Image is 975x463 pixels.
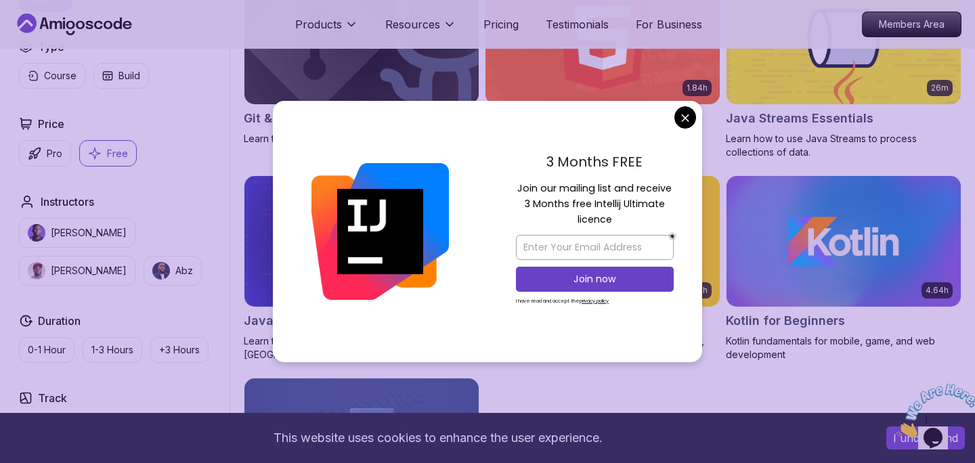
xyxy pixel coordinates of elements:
[144,256,202,286] button: instructor imgAbz
[93,63,149,89] button: Build
[19,218,135,248] button: instructor img[PERSON_NAME]
[931,83,949,93] p: 26m
[28,224,45,242] img: instructor img
[244,175,479,362] a: Java Unit Testing Essentials card38mJava Unit Testing EssentialsLearn the basics of unit testing ...
[862,12,961,37] a: Members Area
[546,16,609,32] a: Testimonials
[175,264,193,278] p: Abz
[44,69,77,83] p: Course
[19,337,74,363] button: 0-1 Hour
[244,176,479,307] img: Java Unit Testing Essentials card
[483,16,519,32] a: Pricing
[726,175,961,362] a: Kotlin for Beginners card4.64hKotlin for BeginnersKotlin fundamentals for mobile, game, and web d...
[5,5,89,59] img: Chat attention grabber
[726,334,961,361] p: Kotlin fundamentals for mobile, game, and web development
[38,116,64,132] h2: Price
[91,343,133,357] p: 1-3 Hours
[891,378,975,443] iframe: chat widget
[687,83,708,93] p: 1.84h
[244,109,404,128] h2: Git & GitHub Fundamentals
[51,264,127,278] p: [PERSON_NAME]
[726,132,961,159] p: Learn how to use Java Streams to process collections of data.
[28,343,66,357] p: 0-1 Hour
[38,313,81,329] h2: Duration
[51,226,127,240] p: [PERSON_NAME]
[244,132,479,146] p: Learn the fundamentals of Git and GitHub.
[5,5,11,17] span: 1
[244,311,415,330] h2: Java Unit Testing Essentials
[152,262,170,280] img: instructor img
[150,337,209,363] button: +3 Hours
[636,16,702,32] a: For Business
[107,147,128,160] p: Free
[726,109,873,128] h2: Java Streams Essentials
[19,256,135,286] button: instructor img[PERSON_NAME]
[38,390,67,406] h2: Track
[926,285,949,296] p: 4.64h
[118,69,140,83] p: Build
[385,16,440,32] p: Resources
[863,12,961,37] p: Members Area
[727,176,961,307] img: Kotlin for Beginners card
[385,16,456,43] button: Resources
[159,343,200,357] p: +3 Hours
[726,311,845,330] h2: Kotlin for Beginners
[28,262,45,280] img: instructor img
[83,337,142,363] button: 1-3 Hours
[10,423,866,453] div: This website uses cookies to enhance the user experience.
[47,147,62,160] p: Pro
[295,16,342,32] p: Products
[41,194,94,210] h2: Instructors
[886,426,965,449] button: Accept cookies
[19,63,85,89] button: Course
[295,16,358,43] button: Products
[79,140,137,167] button: Free
[19,140,71,167] button: Pro
[244,334,479,361] p: Learn the basics of unit testing in [GEOGRAPHIC_DATA].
